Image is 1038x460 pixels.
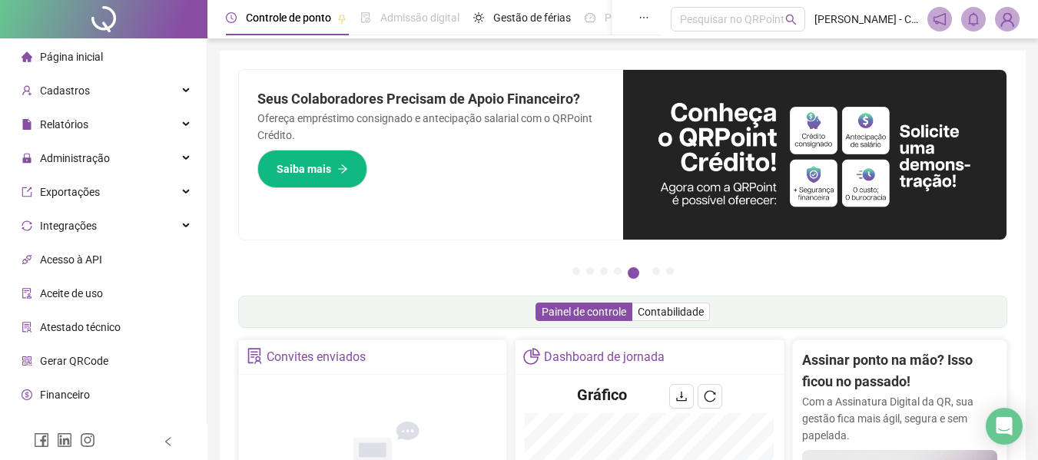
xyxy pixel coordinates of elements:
span: Acesso à API [40,253,102,266]
button: 3 [600,267,608,275]
span: bell [967,12,980,26]
span: left [163,436,174,447]
span: dollar [22,389,32,400]
img: banner%2F11e687cd-1386-4cbd-b13b-7bd81425532d.png [623,70,1007,240]
span: solution [247,348,263,364]
span: clock-circle [226,12,237,23]
button: 6 [652,267,660,275]
span: arrow-right [337,164,348,174]
span: download [675,390,688,402]
span: Integrações [40,220,97,232]
img: 92856 [996,8,1019,31]
h4: Gráfico [577,384,627,405]
span: search [785,14,797,25]
span: Financeiro [40,389,90,401]
span: Contabilidade [638,306,704,318]
button: 2 [586,267,594,275]
span: sun [473,12,484,23]
span: Admissão digital [380,12,459,24]
div: Dashboard de jornada [544,344,665,370]
p: Ofereça empréstimo consignado e antecipação salarial com o QRPoint Crédito. [257,110,605,144]
span: audit [22,288,32,299]
span: Gestão de férias [493,12,571,24]
button: Saiba mais [257,150,367,188]
h2: Assinar ponto na mão? Isso ficou no passado! [802,349,997,393]
span: home [22,51,32,62]
span: Exportações [40,186,100,198]
span: Atestado técnico [40,321,121,333]
span: [PERSON_NAME] - Contabilidade Canaã [814,11,918,28]
span: facebook [34,432,49,448]
span: dashboard [585,12,595,23]
span: Central de ajuda [40,422,118,435]
span: Controle de ponto [246,12,331,24]
span: linkedin [57,432,72,448]
span: ellipsis [638,12,649,23]
span: Saiba mais [277,161,331,177]
span: export [22,187,32,197]
span: notification [933,12,947,26]
span: file [22,119,32,130]
span: lock [22,153,32,164]
span: Aceite de uso [40,287,103,299]
span: instagram [80,432,95,448]
span: sync [22,220,32,231]
button: 5 [628,267,639,279]
span: api [22,254,32,265]
span: qrcode [22,356,32,366]
span: Cadastros [40,84,90,97]
span: Relatórios [40,118,88,131]
span: pie-chart [523,348,539,364]
button: 7 [666,267,674,275]
span: user-add [22,85,32,96]
div: Open Intercom Messenger [986,408,1023,445]
span: pushpin [337,14,347,23]
button: 1 [572,267,580,275]
button: 4 [614,267,622,275]
span: Administração [40,152,110,164]
span: Gerar QRCode [40,355,108,367]
span: reload [704,390,716,402]
span: Página inicial [40,51,103,63]
span: file-done [360,12,371,23]
div: Convites enviados [267,344,366,370]
p: Com a Assinatura Digital da QR, sua gestão fica mais ágil, segura e sem papelada. [802,393,997,444]
h2: Seus Colaboradores Precisam de Apoio Financeiro? [257,88,605,110]
span: Painel do DP [605,12,665,24]
span: solution [22,322,32,333]
span: Painel de controle [542,306,626,318]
